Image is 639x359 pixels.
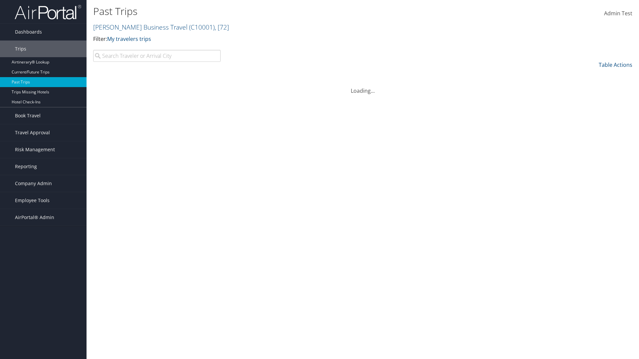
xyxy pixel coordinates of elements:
span: Risk Management [15,141,55,158]
span: AirPortal® Admin [15,209,54,226]
p: Filter: [93,35,453,44]
span: Trips [15,41,26,57]
span: ( C10001 ) [189,23,215,32]
img: airportal-logo.png [15,4,81,20]
span: Reporting [15,158,37,175]
span: , [ 72 ] [215,23,229,32]
a: Admin Test [604,3,632,24]
span: Travel Approval [15,124,50,141]
a: My travelers trips [107,35,151,43]
span: Book Travel [15,107,41,124]
span: Dashboards [15,24,42,40]
span: Admin Test [604,10,632,17]
a: [PERSON_NAME] Business Travel [93,23,229,32]
span: Employee Tools [15,192,50,209]
span: Company Admin [15,175,52,192]
h1: Past Trips [93,4,453,18]
input: Search Traveler or Arrival City [93,50,221,62]
div: Loading... [93,79,632,95]
a: Table Actions [599,61,632,68]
